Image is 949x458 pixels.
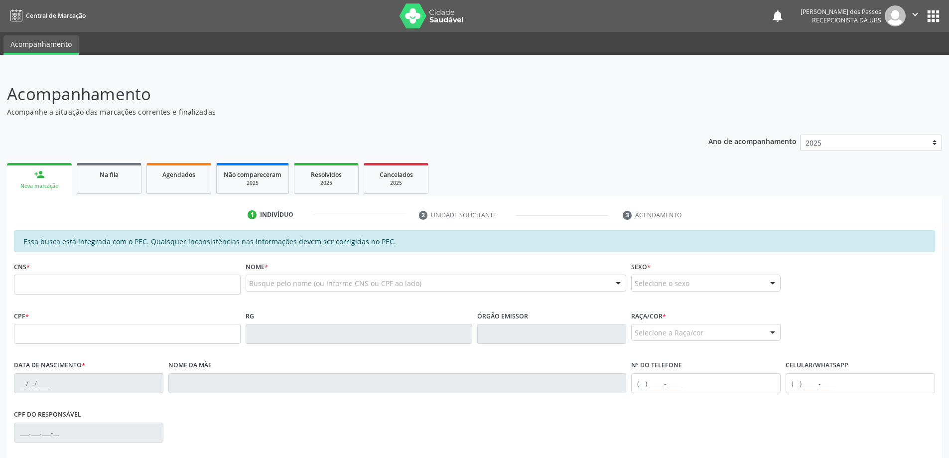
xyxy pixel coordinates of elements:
[224,179,281,187] div: 2025
[925,7,942,25] button: apps
[635,327,703,338] span: Selecione a Raça/cor
[14,259,30,275] label: CNS
[34,169,45,180] div: person_add
[14,407,81,423] label: CPF do responsável
[786,373,935,393] input: (__) _____-_____
[7,107,662,117] p: Acompanhe a situação das marcações correntes e finalizadas
[3,35,79,55] a: Acompanhamento
[246,259,268,275] label: Nome
[100,170,119,179] span: Na fila
[786,358,848,373] label: Celular/WhatsApp
[708,135,797,147] p: Ano de acompanhamento
[906,5,925,26] button: 
[14,373,163,393] input: __/__/____
[14,230,935,252] div: Essa busca está integrada com o PEC. Quaisquer inconsistências nas informações devem ser corrigid...
[477,308,528,324] label: Órgão emissor
[812,16,881,24] span: Recepcionista da UBS
[14,182,65,190] div: Nova marcação
[260,210,293,219] div: Indivíduo
[631,259,651,275] label: Sexo
[311,170,342,179] span: Resolvidos
[301,179,351,187] div: 2025
[14,358,85,373] label: Data de nascimento
[168,358,212,373] label: Nome da mãe
[885,5,906,26] img: img
[14,423,163,443] input: ___.___.___-__
[631,373,781,393] input: (__) _____-_____
[248,210,257,219] div: 1
[380,170,413,179] span: Cancelados
[371,179,421,187] div: 2025
[910,9,921,20] i: 
[249,278,421,289] span: Busque pelo nome (ou informe CNS ou CPF ao lado)
[801,7,881,16] div: [PERSON_NAME] dos Passos
[631,308,666,324] label: Raça/cor
[635,278,689,289] span: Selecione o sexo
[14,308,29,324] label: CPF
[7,7,86,24] a: Central de Marcação
[246,308,254,324] label: RG
[771,9,785,23] button: notifications
[631,358,682,373] label: Nº do Telefone
[7,82,662,107] p: Acompanhamento
[26,11,86,20] span: Central de Marcação
[224,170,281,179] span: Não compareceram
[162,170,195,179] span: Agendados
